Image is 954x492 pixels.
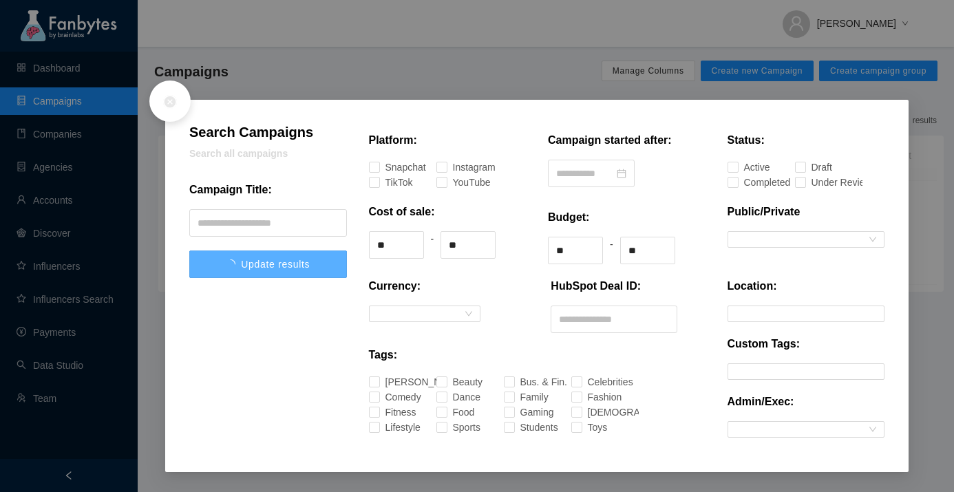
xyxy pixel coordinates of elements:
div: Toys [588,420,595,435]
p: Search all campaigns [189,146,347,161]
span: close-circle [163,95,177,109]
div: Comedy [385,389,397,405]
p: Public/Private [728,204,801,220]
p: Campaign Title: [189,182,272,198]
div: [PERSON_NAME] [385,374,412,389]
div: Lifestyle [385,420,397,435]
p: HubSpot Deal ID: [551,278,641,295]
div: YouTube [453,175,465,190]
p: Cost of sale: [369,204,435,220]
div: Students [520,420,533,435]
div: Gaming [520,405,531,420]
p: Platform: [369,132,417,149]
p: Budget: [548,209,589,226]
div: Bus. & Fin. [520,374,536,389]
p: Currency: [369,278,421,295]
div: - [431,231,434,259]
div: Snapchat [385,160,399,175]
div: Food [453,405,460,420]
div: Instagram [453,160,467,175]
div: - [610,237,613,264]
p: Location: [728,278,777,295]
p: Campaign started after: [548,132,672,149]
div: TikTok [385,175,394,190]
p: Tags: [369,347,397,363]
div: Active [744,160,753,175]
div: Under Review [812,175,831,190]
p: Admin/Exec: [728,394,794,410]
div: Fitness [385,405,396,420]
div: Draft [812,160,818,175]
p: Status: [728,132,765,149]
div: Fashion [588,389,600,405]
div: Celebrities [588,374,603,389]
p: Custom Tags: [728,336,800,352]
div: Beauty [453,374,463,389]
div: Completed [744,175,760,190]
div: [DEMOGRAPHIC_DATA] [588,405,624,420]
div: Sports [453,420,462,435]
button: Update results [189,250,347,278]
div: Dance [453,389,462,405]
div: Family [520,389,530,405]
